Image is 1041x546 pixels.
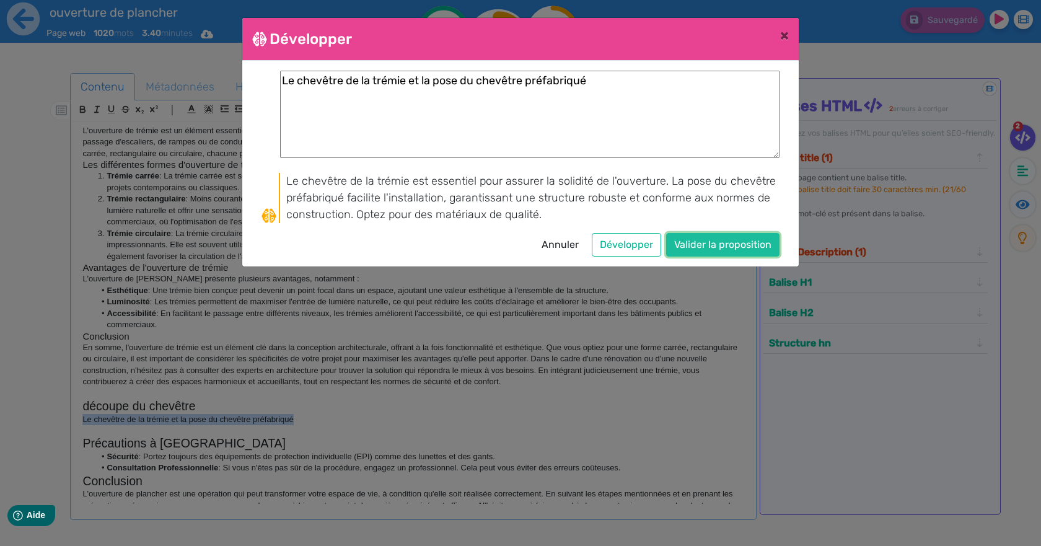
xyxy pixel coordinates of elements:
button: Développer [592,233,661,257]
button: Annuler [534,233,587,257]
span: × [780,27,789,44]
button: Valider la proposition [666,233,780,257]
p: Le chevêtre de la trémie est essentiel pour assurer la solidité de l'ouverture. La pose du chevêt... [286,174,776,221]
h4: Développer [252,28,352,50]
button: Close [770,18,799,53]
